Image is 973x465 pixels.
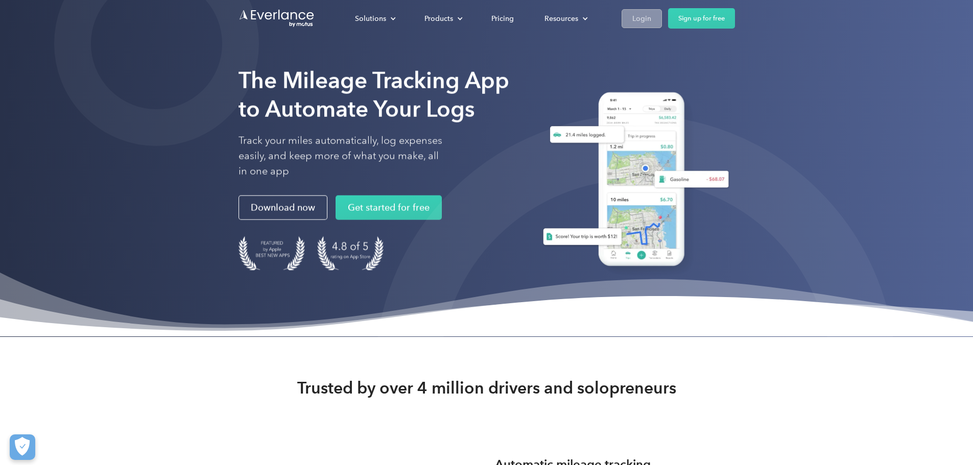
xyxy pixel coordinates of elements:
[668,8,735,29] a: Sign up for free
[491,12,514,25] div: Pricing
[10,434,35,460] button: Cookies Settings
[239,236,305,271] img: Badge for Featured by Apple Best New Apps
[317,236,384,271] img: 4.9 out of 5 stars on the app store
[345,10,404,28] div: Solutions
[414,10,471,28] div: Products
[355,12,386,25] div: Solutions
[424,12,453,25] div: Products
[239,195,327,220] a: Download now
[531,84,735,278] img: Everlance, mileage tracker app, expense tracking app
[297,378,676,398] strong: Trusted by over 4 million drivers and solopreneurs
[239,133,443,179] p: Track your miles automatically, log expenses easily, and keep more of what you make, all in one app
[239,67,509,123] strong: The Mileage Tracking App to Automate Your Logs
[622,9,662,28] a: Login
[481,10,524,28] a: Pricing
[239,9,315,28] a: Go to homepage
[544,12,578,25] div: Resources
[336,195,442,220] a: Get started for free
[632,12,651,25] div: Login
[534,10,596,28] div: Resources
